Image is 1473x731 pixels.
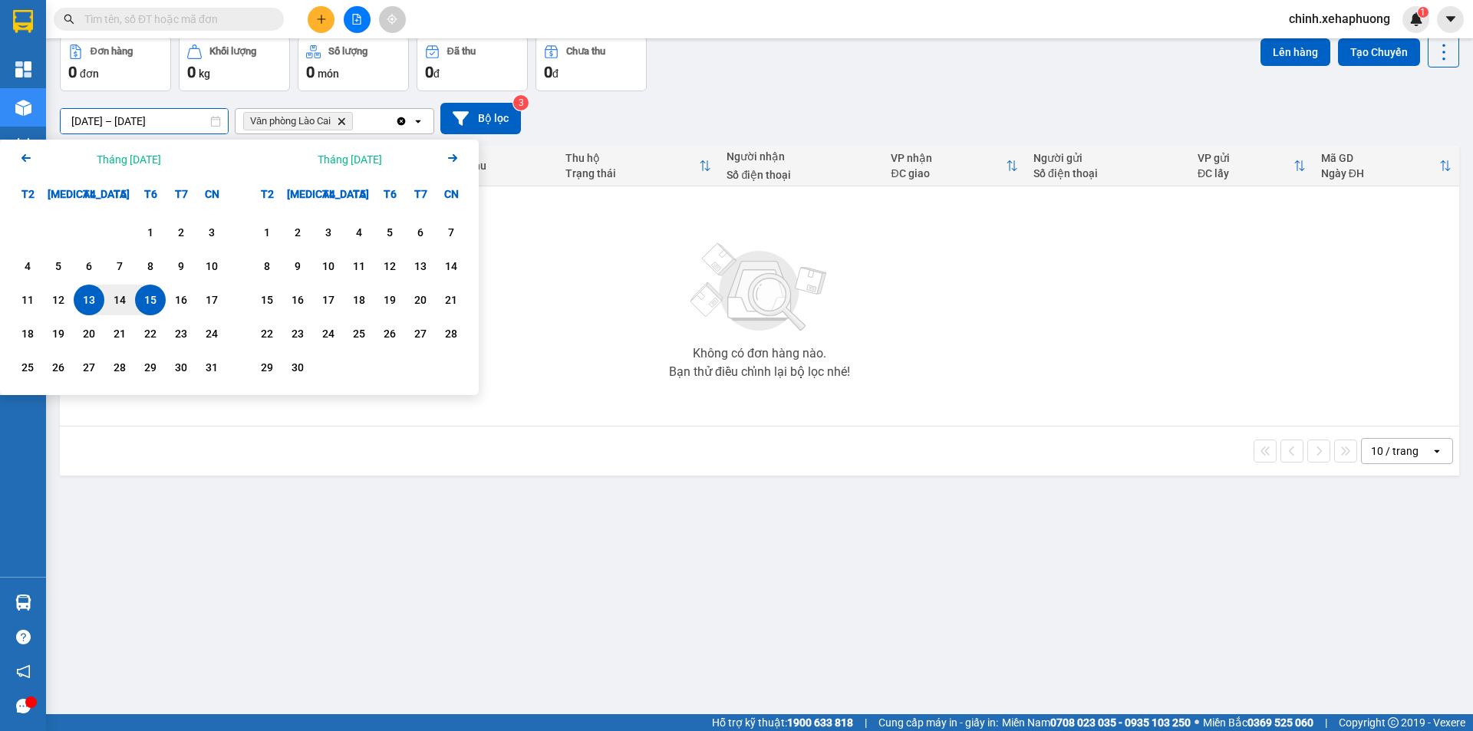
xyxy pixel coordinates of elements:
div: Người nhận [727,150,875,163]
div: Choose Thứ Sáu, tháng 08 29 2025. It's available. [135,352,166,383]
div: Choose Chủ Nhật, tháng 08 24 2025. It's available. [196,318,227,349]
div: Choose Thứ Năm, tháng 09 18 2025. It's available. [344,285,374,315]
div: 17 [318,291,339,309]
div: Choose Thứ Hai, tháng 08 4 2025. It's available. [12,251,43,282]
span: | [865,714,867,731]
span: search [64,14,74,25]
div: 12 [379,257,400,275]
span: Văn phòng Lào Cai, close by backspace [243,112,353,130]
strong: 0708 023 035 - 0935 103 250 [1050,716,1191,729]
button: Khối lượng0kg [179,36,290,91]
button: Tạo Chuyến [1338,38,1420,66]
img: warehouse-icon [15,100,31,116]
div: 19 [379,291,400,309]
img: warehouse-icon [15,138,31,154]
div: 14 [440,257,462,275]
div: Choose Thứ Ba, tháng 08 5 2025. It's available. [43,251,74,282]
div: 23 [170,324,192,343]
div: Choose Thứ Năm, tháng 09 25 2025. It's available. [344,318,374,349]
div: Choose Thứ Hai, tháng 09 15 2025. It's available. [252,285,282,315]
b: GỬI : Văn phòng Lào Cai [19,111,157,163]
div: ĐC lấy [1198,167,1293,179]
li: Số [GEOGRAPHIC_DATA], [GEOGRAPHIC_DATA] [85,38,348,57]
div: 15 [140,291,161,309]
div: Choose Thứ Sáu, tháng 09 19 2025. It's available. [374,285,405,315]
div: 16 [287,291,308,309]
div: Choose Chủ Nhật, tháng 09 7 2025. It's available. [436,217,466,248]
div: Choose Thứ Bảy, tháng 08 30 2025. It's available. [166,352,196,383]
span: notification [16,664,31,679]
div: Choose Thứ Tư, tháng 09 3 2025. It's available. [313,217,344,248]
div: ĐC giao [891,167,1006,179]
div: 23 [287,324,308,343]
div: Choose Thứ Ba, tháng 08 19 2025. It's available. [43,318,74,349]
svg: Clear all [395,115,407,127]
div: Chưa thu [566,46,605,57]
span: Hỗ trợ kỹ thuật: [712,714,853,731]
div: Số điện thoại [1033,167,1182,179]
span: Miền Bắc [1203,714,1313,731]
div: Choose Thứ Sáu, tháng 08 1 2025. It's available. [135,217,166,248]
input: Selected Văn phòng Lào Cai. [356,114,358,129]
div: 25 [348,324,370,343]
div: Choose Thứ Bảy, tháng 09 27 2025. It's available. [405,318,436,349]
div: 27 [410,324,431,343]
div: 24 [201,324,222,343]
div: Choose Chủ Nhật, tháng 08 31 2025. It's available. [196,352,227,383]
svg: open [1431,445,1443,457]
sup: 1 [1418,7,1429,18]
span: 0 [544,63,552,81]
span: message [16,699,31,713]
div: Chưa thu [442,160,550,172]
div: Choose Thứ Năm, tháng 08 28 2025. It's available. [104,352,135,383]
div: 17 [201,291,222,309]
div: 3 [201,223,222,242]
div: 18 [348,291,370,309]
div: 8 [140,257,161,275]
svg: Delete [337,117,346,126]
div: Choose Thứ Tư, tháng 09 17 2025. It's available. [313,285,344,315]
div: 19 [48,324,69,343]
div: Choose Thứ Hai, tháng 08 11 2025. It's available. [12,285,43,315]
span: 0 [425,63,433,81]
div: 12 [48,291,69,309]
input: Select a date range. [61,109,228,133]
span: món [318,68,339,80]
div: T6 [374,179,405,209]
div: Choose Thứ Hai, tháng 09 1 2025. It's available. [252,217,282,248]
th: Toggle SortBy [1313,146,1459,186]
div: Choose Thứ Ba, tháng 09 23 2025. It's available. [282,318,313,349]
span: 0 [68,63,77,81]
div: Choose Thứ Tư, tháng 08 20 2025. It's available. [74,318,104,349]
div: Choose Thứ Tư, tháng 08 27 2025. It's available. [74,352,104,383]
div: 27 [78,358,100,377]
div: Khối lượng [209,46,256,57]
div: 3 [318,223,339,242]
div: Selected start date. Thứ Tư, tháng 08 13 2025. It's available. [74,285,104,315]
svg: Arrow Right [443,149,462,167]
div: VP nhận [891,152,1006,164]
span: plus [316,14,327,25]
button: Đã thu0đ [417,36,528,91]
div: T4 [313,179,344,209]
div: [MEDICAL_DATA] [43,179,74,209]
div: 11 [17,291,38,309]
div: 30 [287,358,308,377]
div: 18 [17,324,38,343]
div: T2 [252,179,282,209]
div: 10 [318,257,339,275]
div: Choose Thứ Ba, tháng 09 30 2025. It's available. [282,352,313,383]
div: Choose Thứ Sáu, tháng 08 8 2025. It's available. [135,251,166,282]
div: 10 / trang [1371,443,1419,459]
div: 14 [109,291,130,309]
div: Choose Thứ Bảy, tháng 08 2 2025. It's available. [166,217,196,248]
div: Choose Chủ Nhật, tháng 09 28 2025. It's available. [436,318,466,349]
div: 6 [410,223,431,242]
div: 28 [109,358,130,377]
img: logo-vxr [13,10,33,33]
span: 0 [306,63,315,81]
div: 10 [201,257,222,275]
div: VP gửi [1198,152,1293,164]
div: T5 [104,179,135,209]
div: 2 [287,223,308,242]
